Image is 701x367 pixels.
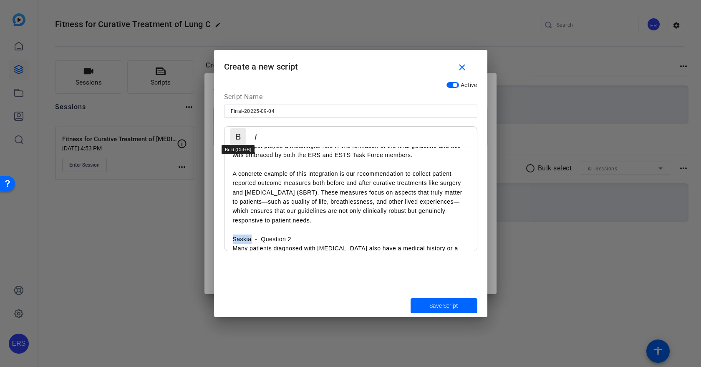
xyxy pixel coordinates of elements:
[231,106,471,116] input: Enter Script Name
[214,50,487,77] h1: Create a new script
[233,235,469,244] p: Saskia - Question 2
[233,244,469,281] p: Many patients diagnosed with [MEDICAL_DATA] also have a medical history or a suspicion of cardiov...
[461,82,477,88] span: Active
[224,92,477,105] div: Script Name
[222,145,255,154] div: Bold (Ctrl+B)
[233,169,469,225] p: A concrete example of this integration is our recommendation to collect patient-reported outcome ...
[429,302,458,310] span: Save Script
[457,62,467,73] mat-icon: close
[411,298,477,313] button: Save Script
